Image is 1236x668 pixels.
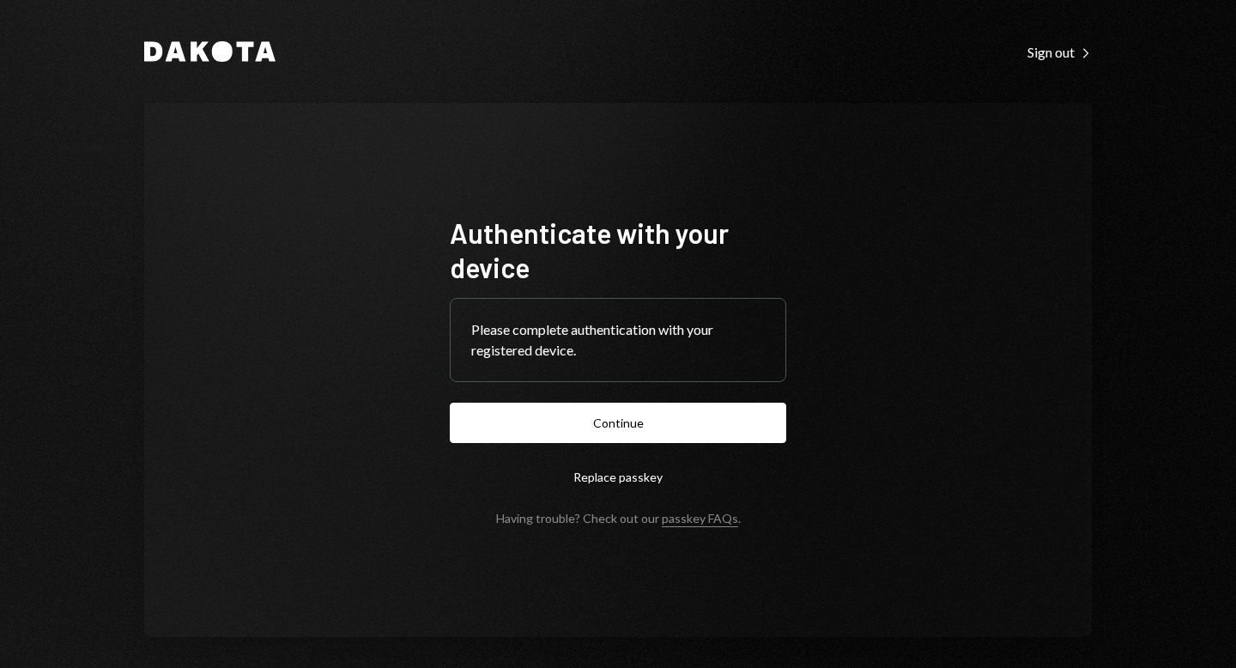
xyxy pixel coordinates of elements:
div: Sign out [1027,44,1092,61]
h1: Authenticate with your device [450,216,786,284]
div: Having trouble? Check out our . [496,511,741,525]
button: Replace passkey [450,457,786,497]
a: passkey FAQs [662,511,738,527]
button: Continue [450,403,786,443]
div: Please complete authentication with your registered device. [471,319,765,361]
a: Sign out [1027,42,1092,61]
